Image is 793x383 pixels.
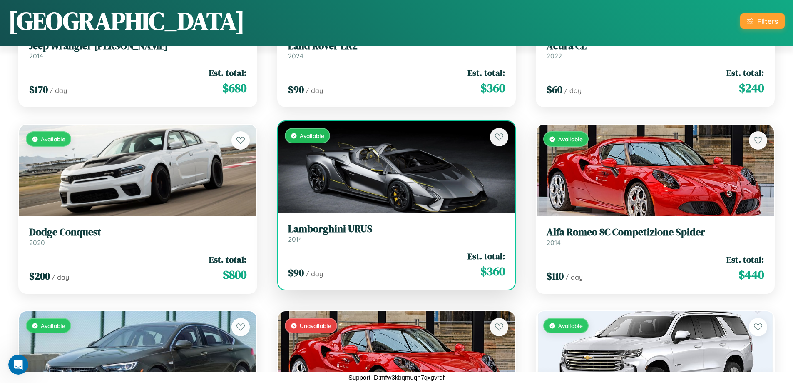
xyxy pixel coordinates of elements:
[50,86,67,95] span: / day
[547,238,561,247] span: 2014
[726,253,764,265] span: Est. total:
[739,80,764,96] span: $ 240
[348,372,445,383] p: Support ID: mfw3kbqmuqh7qxgvrqf
[547,269,564,283] span: $ 110
[222,80,246,96] span: $ 680
[52,273,69,281] span: / day
[288,223,505,235] h3: Lamborghini URUS
[300,322,331,329] span: Unavailable
[547,52,562,60] span: 2022
[29,40,246,60] a: Jeep Wrangler [PERSON_NAME]2014
[565,273,583,281] span: / day
[288,266,304,280] span: $ 90
[480,263,505,280] span: $ 360
[209,67,246,79] span: Est. total:
[480,80,505,96] span: $ 360
[547,226,764,247] a: Alfa Romeo 8C Competizione Spider2014
[8,4,245,38] h1: [GEOGRAPHIC_DATA]
[29,226,246,238] h3: Dodge Conquest
[288,52,303,60] span: 2024
[564,86,582,95] span: / day
[288,83,304,96] span: $ 90
[8,355,28,375] iframe: Intercom live chat
[29,226,246,247] a: Dodge Conquest2020
[467,250,505,262] span: Est. total:
[300,132,324,139] span: Available
[738,266,764,283] span: $ 440
[29,40,246,52] h3: Jeep Wrangler [PERSON_NAME]
[547,83,562,96] span: $ 60
[288,235,302,243] span: 2014
[29,238,45,247] span: 2020
[223,266,246,283] span: $ 800
[740,13,785,29] button: Filters
[306,86,323,95] span: / day
[41,135,65,143] span: Available
[209,253,246,265] span: Est. total:
[757,17,778,25] div: Filters
[288,223,505,243] a: Lamborghini URUS2014
[547,226,764,238] h3: Alfa Romeo 8C Competizione Spider
[306,270,323,278] span: / day
[726,67,764,79] span: Est. total:
[288,40,505,60] a: Land Rover LR22024
[29,52,43,60] span: 2014
[29,83,48,96] span: $ 170
[558,135,583,143] span: Available
[467,67,505,79] span: Est. total:
[547,40,764,60] a: Acura CL2022
[558,322,583,329] span: Available
[41,322,65,329] span: Available
[29,269,50,283] span: $ 200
